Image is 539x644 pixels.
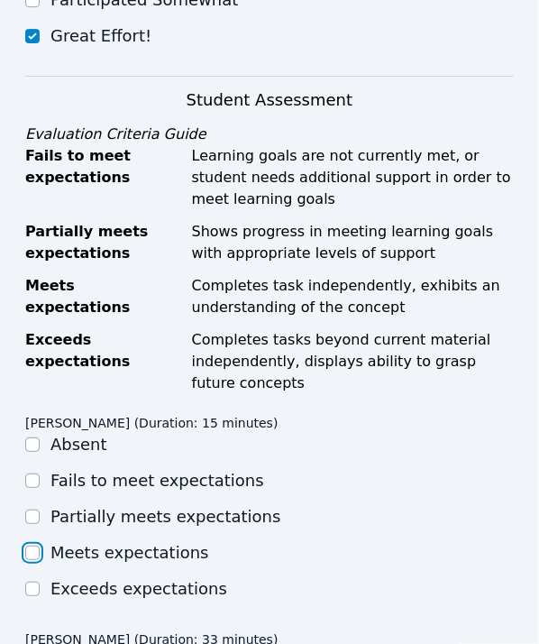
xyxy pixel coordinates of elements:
div: Fails to meet expectations [25,145,181,210]
div: Completes task independently, exhibits an understanding of the concept [192,275,514,318]
label: Great Effort! [50,26,151,45]
div: Evaluation Criteria Guide [25,124,514,145]
div: Learning goals are not currently met, or student needs additional support in order to meet learni... [192,145,514,210]
div: Exceeds expectations [25,329,181,394]
div: Partially meets expectations [25,221,181,264]
label: Partially meets expectations [50,507,281,526]
label: Fails to meet expectations [50,471,264,490]
legend: [PERSON_NAME] (Duration: 15 minutes) [25,412,279,434]
div: Shows progress in meeting learning goals with appropriate levels of support [192,221,514,264]
label: Absent [50,435,107,454]
h3: Student Assessment [25,87,514,113]
label: Exceeds expectations [50,579,227,598]
div: Meets expectations [25,275,181,318]
label: Meets expectations [50,543,209,562]
div: Completes tasks beyond current material independently, displays ability to grasp future concepts [192,329,514,394]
